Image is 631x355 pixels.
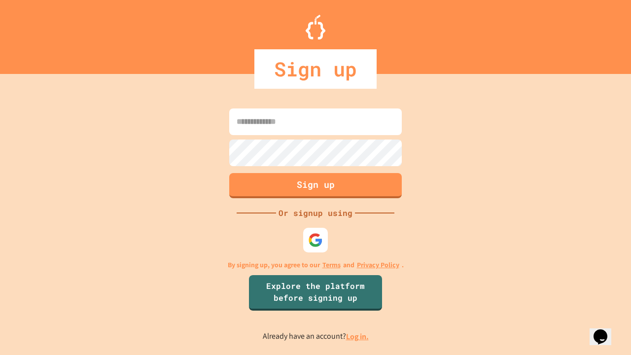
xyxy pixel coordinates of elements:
[254,49,377,89] div: Sign up
[306,15,325,39] img: Logo.svg
[229,173,402,198] button: Sign up
[322,260,341,270] a: Terms
[357,260,399,270] a: Privacy Policy
[308,233,323,248] img: google-icon.svg
[590,316,621,345] iframe: chat widget
[263,330,369,343] p: Already have an account?
[249,275,382,311] a: Explore the platform before signing up
[276,207,355,219] div: Or signup using
[346,331,369,342] a: Log in.
[228,260,404,270] p: By signing up, you agree to our and .
[549,273,621,315] iframe: chat widget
